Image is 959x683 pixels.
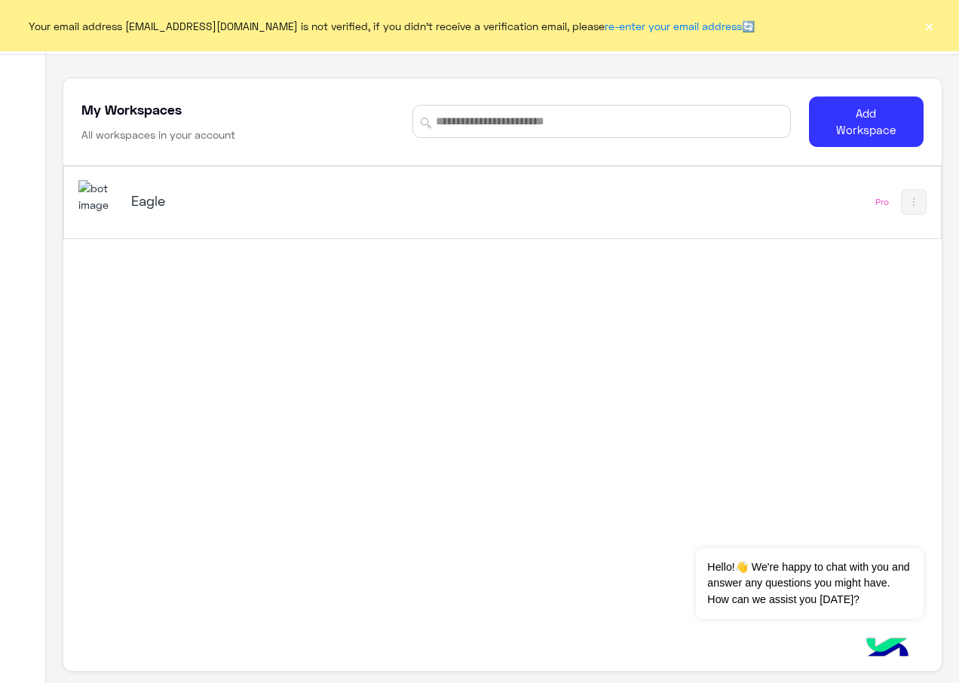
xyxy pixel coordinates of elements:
h5: Eagle [131,191,437,210]
div: Pro [875,196,889,208]
span: Your email address [EMAIL_ADDRESS][DOMAIN_NAME] is not verified, if you didn't receive a verifica... [29,18,755,34]
button: × [921,18,936,33]
img: 713415422032625 [78,180,119,213]
a: re-enter your email address [605,20,742,32]
h6: All workspaces in your account [81,127,235,142]
img: hulul-logo.png [861,623,914,675]
button: Add Workspace [809,96,924,147]
span: Hello!👋 We're happy to chat with you and answer any questions you might have. How can we assist y... [696,548,923,619]
h5: My Workspaces [81,100,182,118]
